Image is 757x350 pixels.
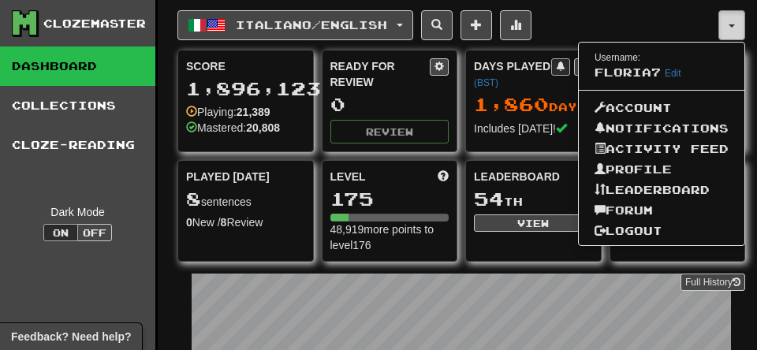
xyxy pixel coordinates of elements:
span: Floria7 [595,65,661,79]
span: Open feedback widget [11,329,131,344]
a: Forum [579,200,744,221]
a: Leaderboard [579,180,744,200]
a: Profile [579,159,744,180]
a: Notifications [579,118,744,139]
small: Username: [595,52,640,63]
a: Account [579,98,744,118]
a: Edit [665,68,681,79]
a: Activity Feed [579,139,744,159]
a: Logout [579,221,744,241]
